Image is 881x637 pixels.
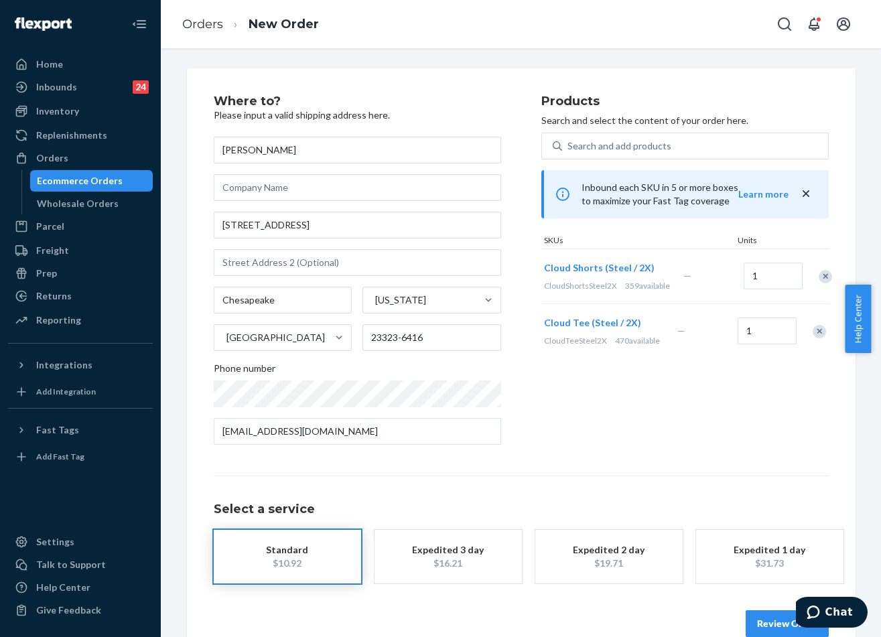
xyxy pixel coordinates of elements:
button: Talk to Support [8,554,153,575]
iframe: Opens a widget where you can chat to one of our agents [796,597,868,630]
span: — [683,270,691,281]
ol: breadcrumbs [172,5,330,44]
div: Returns [36,289,72,303]
div: Settings [36,535,74,549]
input: Email (Only Required for International) [214,418,501,445]
button: Open account menu [830,11,857,38]
div: Inbounds [36,80,77,94]
div: Orders [36,151,68,165]
span: CloudTeeSteel2X [544,336,607,346]
input: Quantity [738,317,797,344]
h2: Products [541,95,829,109]
a: Orders [8,147,153,169]
p: Search and select the content of your order here. [541,114,829,127]
a: Wholesale Orders [30,193,153,214]
div: $19.71 [555,557,663,570]
div: SKUs [541,234,735,249]
input: Street Address [214,212,501,238]
button: Standard$10.92 [214,530,361,583]
button: Integrations [8,354,153,376]
a: Reporting [8,309,153,331]
a: Parcel [8,216,153,237]
a: Help Center [8,577,153,598]
div: Add Integration [36,386,96,397]
div: [GEOGRAPHIC_DATA] [226,331,325,344]
button: close [799,187,813,201]
input: Quantity [744,263,803,289]
h2: Where to? [214,95,501,109]
div: Inbound each SKU in 5 or more boxes to maximize your Fast Tag coverage [541,170,829,218]
button: Cloud Tee (Steel / 2X) [544,316,641,330]
div: Talk to Support [36,558,106,571]
button: Review Order [746,610,829,637]
a: Ecommerce Orders [30,170,153,192]
div: Replenishments [36,129,107,142]
div: Remove Item [819,270,832,283]
div: Freight [36,244,69,257]
div: Give Feedback [36,604,101,617]
div: Standard [234,543,341,557]
div: Units [735,234,795,249]
span: CloudShortsSteel2X [544,281,617,291]
div: $16.21 [395,557,502,570]
div: Home [36,58,63,71]
div: Help Center [36,581,90,594]
div: Add Fast Tag [36,451,84,462]
p: Please input a valid shipping address here. [214,109,501,122]
button: Help Center [845,285,871,353]
div: $10.92 [234,557,341,570]
div: $31.73 [716,557,823,570]
div: Reporting [36,313,81,327]
div: [US_STATE] [375,293,426,307]
div: Fast Tags [36,423,79,437]
button: Learn more [738,188,789,201]
div: Remove Item [813,325,826,338]
input: Street Address 2 (Optional) [214,249,501,276]
div: Ecommerce Orders [37,174,123,188]
span: Phone number [214,362,275,380]
span: 359 available [625,281,670,291]
div: Parcel [36,220,64,233]
a: Inbounds24 [8,76,153,98]
input: Company Name [214,174,501,201]
input: [US_STATE] [374,293,375,307]
span: Cloud Shorts (Steel / 2X) [544,262,655,273]
a: Add Integration [8,381,153,403]
a: Freight [8,240,153,261]
a: Home [8,54,153,75]
div: Expedited 3 day [395,543,502,557]
span: 470 available [615,336,660,346]
a: Orders [182,17,223,31]
span: Cloud Tee (Steel / 2X) [544,317,641,328]
div: Search and add products [567,139,671,153]
input: ZIP Code [362,324,501,351]
button: Close Navigation [126,11,153,38]
a: Inventory [8,100,153,122]
div: Wholesale Orders [37,197,119,210]
button: Open notifications [801,11,827,38]
a: New Order [249,17,319,31]
button: Expedited 1 day$31.73 [696,530,843,583]
div: 24 [133,80,149,94]
div: Expedited 2 day [555,543,663,557]
a: Returns [8,285,153,307]
a: Settings [8,531,153,553]
div: Inventory [36,104,79,118]
button: Give Feedback [8,599,153,621]
img: Flexport logo [15,17,72,31]
div: Prep [36,267,57,280]
button: Expedited 3 day$16.21 [375,530,522,583]
a: Add Fast Tag [8,446,153,468]
button: Open Search Box [771,11,798,38]
h1: Select a service [214,503,829,516]
button: Expedited 2 day$19.71 [535,530,683,583]
a: Prep [8,263,153,284]
button: Fast Tags [8,419,153,441]
div: Integrations [36,358,92,372]
input: City [214,287,352,313]
a: Replenishments [8,125,153,146]
div: Expedited 1 day [716,543,823,557]
span: — [677,325,685,336]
